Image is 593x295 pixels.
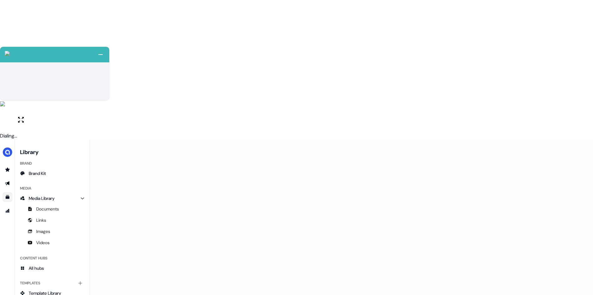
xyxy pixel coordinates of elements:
h3: Library [17,147,87,156]
a: All hubs [17,263,87,273]
a: Videos [17,238,87,248]
img: callcloud-icon-white-35.svg [5,51,10,56]
span: Videos [36,239,50,246]
span: Media Library [29,195,55,201]
span: Brand Kit [29,170,46,177]
span: All hubs [29,265,44,271]
span: Documents [36,206,59,212]
a: Go to prospects [2,165,12,175]
a: Brand Kit [17,168,87,178]
a: Links [17,215,87,225]
a: Go to templates [2,192,12,202]
div: Content Hubs [17,253,87,263]
a: Go to outbound experience [2,178,12,188]
div: Brand [17,158,87,168]
a: Images [17,226,87,236]
span: Images [36,228,50,235]
div: Templates [17,278,87,288]
a: Go to attribution [2,206,12,216]
div: Media [17,183,87,193]
a: Media Library [17,193,87,203]
span: Links [36,217,46,223]
a: Documents [17,204,87,214]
